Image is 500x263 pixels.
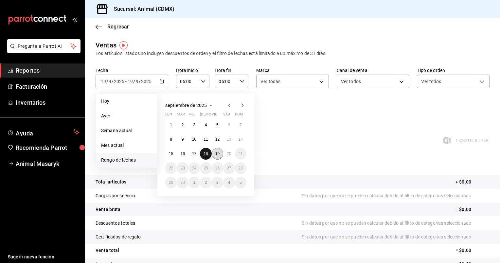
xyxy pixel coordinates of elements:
label: Fecha [96,68,168,73]
abbr: lunes [165,112,172,119]
p: Total artículos [96,179,126,185]
label: Hora fin [215,68,248,73]
abbr: 15 de septiembre de 2025 [169,151,173,156]
span: Sugerir nueva función [8,254,80,260]
button: 16 de septiembre de 2025 [177,148,188,160]
button: 7 de septiembre de 2025 [235,119,246,131]
button: 1 de septiembre de 2025 [165,119,177,131]
abbr: 28 de septiembre de 2025 [239,166,243,170]
input: -- [127,79,133,84]
span: Ayuda [16,128,71,136]
button: 2 de septiembre de 2025 [177,119,188,131]
abbr: 22 de septiembre de 2025 [169,166,173,170]
span: Ver todos [421,78,441,85]
span: Inventarios [16,98,80,107]
button: 28 de septiembre de 2025 [235,162,246,174]
button: 2 de octubre de 2025 [200,177,211,188]
span: Reportes [16,66,80,75]
p: Descuentos totales [96,220,135,227]
button: 20 de septiembre de 2025 [223,148,235,160]
button: 27 de septiembre de 2025 [223,162,235,174]
button: 19 de septiembre de 2025 [212,148,223,160]
p: Sin datos por que no se pueden calcular debido al filtro de categorías seleccionado [302,234,490,240]
abbr: 1 de octubre de 2025 [193,180,195,185]
button: 29 de septiembre de 2025 [165,177,177,188]
button: 5 de septiembre de 2025 [212,119,223,131]
span: / [106,79,108,84]
abbr: 7 de septiembre de 2025 [240,123,242,127]
button: 22 de septiembre de 2025 [165,162,177,174]
label: Hora inicio [176,68,210,73]
span: Semana actual [101,127,152,134]
input: ---- [114,79,125,84]
abbr: 21 de septiembre de 2025 [239,151,243,156]
abbr: 4 de octubre de 2025 [228,180,230,185]
abbr: 30 de septiembre de 2025 [180,180,185,185]
abbr: sábado [223,112,230,119]
button: 30 de septiembre de 2025 [177,177,188,188]
p: Resumen [96,160,490,167]
button: 6 de septiembre de 2025 [223,119,235,131]
abbr: viernes [212,112,217,119]
span: Ayer [101,113,152,119]
button: 13 de septiembre de 2025 [223,133,235,145]
button: 5 de octubre de 2025 [235,177,246,188]
input: -- [135,79,139,84]
abbr: 14 de septiembre de 2025 [239,137,243,142]
div: Ventas [96,40,116,50]
abbr: 16 de septiembre de 2025 [180,151,185,156]
a: Pregunta a Parrot AI [5,47,80,54]
img: Tooltip marker [119,41,128,49]
abbr: 3 de octubre de 2025 [216,180,219,185]
p: Sin datos por que no se pueden calcular debido al filtro de categorías seleccionado [302,192,490,199]
p: + $0.00 [455,179,490,185]
span: Hoy [101,98,152,105]
p: = $0.00 [455,206,490,213]
abbr: martes [177,112,185,119]
button: 12 de septiembre de 2025 [212,133,223,145]
span: / [133,79,135,84]
abbr: 6 de septiembre de 2025 [228,123,230,127]
abbr: 29 de septiembre de 2025 [169,180,173,185]
button: 23 de septiembre de 2025 [177,162,188,174]
button: 25 de septiembre de 2025 [200,162,211,174]
abbr: 12 de septiembre de 2025 [215,137,220,142]
button: 21 de septiembre de 2025 [235,148,246,160]
button: 8 de septiembre de 2025 [165,133,177,145]
button: 10 de septiembre de 2025 [188,133,200,145]
abbr: 24 de septiembre de 2025 [192,166,196,170]
abbr: 17 de septiembre de 2025 [192,151,196,156]
h3: Sucursal: Animal (CDMX) [109,5,174,13]
button: 1 de octubre de 2025 [188,177,200,188]
abbr: 10 de septiembre de 2025 [192,137,196,142]
abbr: 3 de septiembre de 2025 [193,123,195,127]
button: 3 de septiembre de 2025 [188,119,200,131]
span: Pregunta a Parrot AI [18,43,70,50]
abbr: 20 de septiembre de 2025 [227,151,231,156]
abbr: domingo [235,112,243,119]
label: Marca [256,68,329,73]
button: 26 de septiembre de 2025 [212,162,223,174]
p: Certificados de regalo [96,234,141,240]
abbr: 13 de septiembre de 2025 [227,137,231,142]
button: 18 de septiembre de 2025 [200,148,211,160]
abbr: 25 de septiembre de 2025 [204,166,208,170]
button: Pregunta a Parrot AI [7,39,80,53]
span: Mes actual [101,142,152,149]
button: 4 de octubre de 2025 [223,177,235,188]
span: septiembre de 2025 [165,103,207,108]
span: - [125,79,127,84]
p: Cargos por servicio [96,192,135,199]
button: 11 de septiembre de 2025 [200,133,211,145]
abbr: 19 de septiembre de 2025 [215,151,220,156]
abbr: 5 de octubre de 2025 [240,180,242,185]
abbr: 2 de octubre de 2025 [205,180,207,185]
span: Ver todas [260,78,280,85]
div: Los artículos listados no incluyen descuentos de orden y el filtro de fechas está limitado a un m... [96,50,490,57]
input: -- [108,79,112,84]
label: Tipo de orden [417,68,490,73]
button: open_drawer_menu [72,17,77,22]
abbr: jueves [200,112,239,119]
abbr: 8 de septiembre de 2025 [170,137,172,142]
